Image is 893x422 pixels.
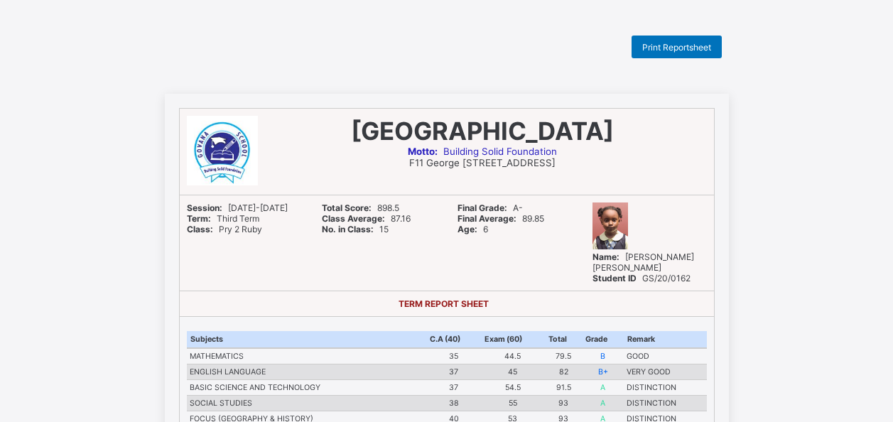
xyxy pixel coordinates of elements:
b: Name: [592,251,619,262]
span: Print Reportsheet [642,42,711,53]
td: 35 [426,348,480,364]
b: Term: [187,213,211,224]
b: Final Grade: [458,202,507,213]
b: Motto: [408,146,438,157]
span: GS/20/0162 [592,273,691,283]
th: Grade [582,331,624,348]
td: 82 [545,364,582,380]
span: 15 [322,224,389,234]
td: DISTINCTION [624,396,707,411]
td: 38 [426,396,480,411]
td: 93 [545,396,582,411]
span: [PERSON_NAME] [PERSON_NAME] [592,251,694,273]
td: A [582,396,624,411]
td: A [582,380,624,396]
th: C.A (40) [426,331,480,348]
td: 79.5 [545,348,582,364]
td: ENGLISH LANGUAGE [187,364,427,380]
span: F11 George [STREET_ADDRESS] [409,157,556,168]
b: Student ID [592,273,637,283]
th: Subjects [187,331,427,348]
span: [DATE]-[DATE] [187,202,288,213]
b: Class: [187,224,213,234]
span: A- [458,202,523,213]
b: Session: [187,202,222,213]
td: VERY GOOD [624,364,707,380]
td: 55 [481,396,546,411]
td: BASIC SCIENCE AND TECHNOLOGY [187,380,427,396]
th: Remark [624,331,707,348]
b: No. in Class: [322,224,374,234]
td: SOCIAL STUDIES [187,396,427,411]
th: Exam (60) [481,331,546,348]
b: Total Score: [322,202,372,213]
td: B [582,348,624,364]
td: GOOD [624,348,707,364]
td: MATHEMATICS [187,348,427,364]
span: 898.5 [322,202,399,213]
b: TERM REPORT SHEET [399,298,489,309]
td: DISTINCTION [624,380,707,396]
td: 54.5 [481,380,546,396]
span: [GEOGRAPHIC_DATA] [351,116,614,146]
span: Building Solid Foundation [408,146,557,157]
b: Final Average: [458,213,516,224]
td: 45 [481,364,546,380]
span: 87.16 [322,213,411,224]
span: Third Term [187,213,259,224]
td: 37 [426,364,480,380]
th: Total [545,331,582,348]
td: 37 [426,380,480,396]
span: Pry 2 Ruby [187,224,262,234]
td: 44.5 [481,348,546,364]
b: Class Average: [322,213,385,224]
span: 89.85 [458,213,544,224]
span: 6 [458,224,488,234]
td: B+ [582,364,624,380]
b: Age: [458,224,477,234]
td: 91.5 [545,380,582,396]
